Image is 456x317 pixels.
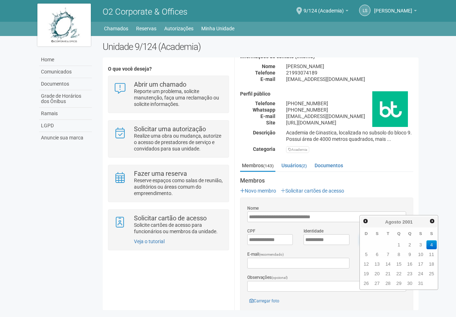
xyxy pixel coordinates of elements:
[247,274,288,281] label: Observações
[134,177,223,196] p: Reserve espaços como salas de reunião, auditórios ou áreas comum do empreendimento.
[363,218,368,224] span: Anterior
[394,260,404,269] a: 15
[376,231,379,236] span: Segunda
[134,170,187,177] strong: Fazer uma reserva
[372,279,382,288] a: 27
[281,63,419,70] div: [PERSON_NAME]
[240,91,413,97] h4: Perfil público
[37,4,91,46] img: logo.jpg
[405,250,415,259] a: 9
[372,91,408,127] img: business.png
[201,24,234,34] a: Minha Unidade
[266,120,275,126] strong: Site
[387,231,389,236] span: Terça
[372,269,382,278] a: 20
[430,231,433,236] span: Sábado
[383,279,393,288] a: 28
[260,76,275,82] strong: E-mail
[164,24,193,34] a: Autorizações
[247,205,259,211] label: Nome
[429,218,435,224] span: Próximo
[259,252,284,256] span: (recomendado)
[247,251,284,258] label: E-mail
[103,7,187,17] span: O2 Corporate & Offices
[394,250,404,259] a: 8
[253,146,275,152] strong: Categoria
[359,5,370,16] a: LS
[419,231,422,236] span: Sexta
[426,260,437,269] a: 18
[39,120,92,132] a: LGPD
[408,231,411,236] span: Quinta
[361,269,372,278] a: 19
[415,260,426,269] a: 17
[426,250,437,259] a: 11
[405,260,415,269] a: 16
[260,113,275,119] strong: E-mail
[263,163,274,168] small: (143)
[405,269,415,278] a: 23
[374,1,412,14] span: Leticia Souza do Nascimento
[240,160,275,172] a: Membros(143)
[114,170,223,196] a: Fazer uma reserva Reserve espaços como salas de reunião, auditórios ou áreas comum do empreendime...
[394,269,404,278] a: 22
[262,63,275,69] strong: Nome
[383,269,393,278] a: 21
[240,188,276,194] a: Novo membro
[394,240,404,249] a: 1
[134,81,186,88] strong: Abrir um chamado
[39,78,92,90] a: Documentos
[271,276,288,280] span: (opcional)
[39,108,92,120] a: Ramais
[134,125,206,133] strong: Solicitar uma autorização
[426,269,437,278] a: 25
[114,215,223,235] a: Solicitar cartão de acesso Solicite cartões de acesso para funcionários ou membros da unidade.
[415,240,426,249] a: 3
[281,113,419,119] div: [EMAIL_ADDRESS][DOMAIN_NAME]
[374,9,417,15] a: [PERSON_NAME]
[103,41,419,52] h2: Unidade 9/124 (Academia)
[415,269,426,278] a: 24
[428,217,436,225] a: Próximo
[415,279,426,288] a: 31
[361,260,372,269] a: 12
[240,178,413,184] strong: Membros
[394,279,404,288] a: 29
[134,214,207,222] strong: Solicitar cartão de acesso
[397,231,400,236] span: Quarta
[281,100,419,107] div: [PHONE_NUMBER]
[253,107,275,113] strong: Whatsapp
[286,146,309,153] div: Academia
[372,250,382,259] a: 6
[281,129,419,142] div: Academia de Ginastica, localizada no subsolo do bloco 9. Possui área de 4000 metros quadrados, ma...
[39,54,92,66] a: Home
[247,228,255,234] label: CPF
[39,66,92,78] a: Comunicados
[255,101,275,106] strong: Telefone
[365,231,368,236] span: Domingo
[313,160,345,171] a: Documentos
[362,217,370,225] a: Anterior
[383,260,393,269] a: 14
[255,70,275,76] strong: Telefone
[426,240,437,249] a: 4
[281,70,419,76] div: 21993074189
[415,250,426,259] a: 10
[114,126,223,152] a: Solicitar uma autorização Realize uma obra ou mudança, autorize o acesso de prestadores de serviç...
[304,9,348,15] a: 9/124 (Academia)
[405,279,415,288] a: 30
[136,24,156,34] a: Reservas
[247,297,281,305] a: Carregar foto
[253,130,275,136] strong: Descrição
[361,279,372,288] a: 26
[280,160,309,171] a: Usuários(2)
[134,222,223,235] p: Solicite cartões de acesso para funcionários ou membros da unidade.
[281,119,419,126] div: [URL][DOMAIN_NAME]
[361,250,372,259] a: 5
[372,260,382,269] a: 13
[402,219,413,225] span: 2001
[134,133,223,152] p: Realize uma obra ou mudança, autorize o acesso de prestadores de serviço e convidados para sua un...
[301,163,307,168] small: (2)
[39,90,92,108] a: Grade de Horários dos Ônibus
[281,188,344,194] a: Solicitar cartões de acesso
